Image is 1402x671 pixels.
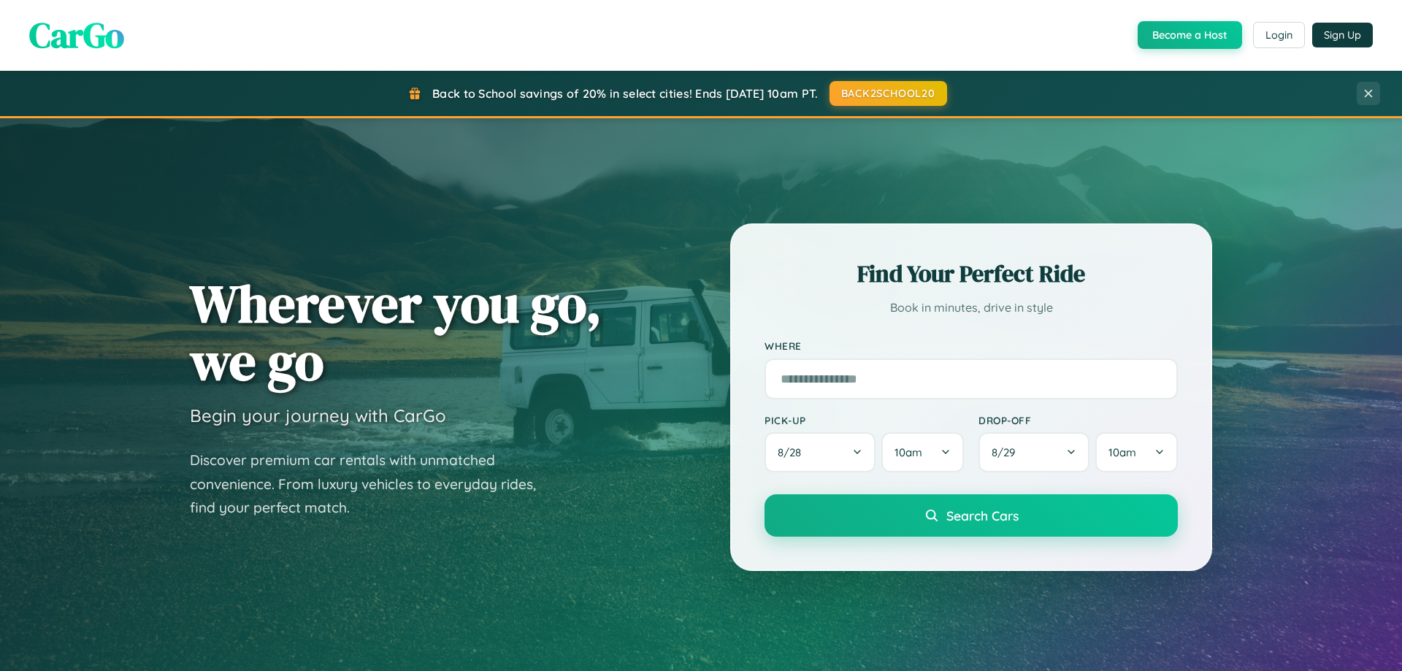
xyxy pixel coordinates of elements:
label: Where [765,340,1178,353]
button: Search Cars [765,494,1178,537]
span: 8 / 28 [778,445,808,459]
span: Back to School savings of 20% in select cities! Ends [DATE] 10am PT. [432,86,818,101]
button: Sign Up [1312,23,1373,47]
h3: Begin your journey with CarGo [190,404,446,426]
p: Discover premium car rentals with unmatched convenience. From luxury vehicles to everyday rides, ... [190,448,555,520]
button: 10am [1095,432,1178,472]
h2: Find Your Perfect Ride [765,258,1178,290]
button: Login [1253,22,1305,48]
button: BACK2SCHOOL20 [830,81,947,106]
p: Book in minutes, drive in style [765,297,1178,318]
span: 10am [895,445,922,459]
button: 8/28 [765,432,876,472]
span: CarGo [29,11,124,59]
span: 10am [1108,445,1136,459]
span: 8 / 29 [992,445,1022,459]
button: 8/29 [978,432,1089,472]
h1: Wherever you go, we go [190,275,602,390]
button: 10am [881,432,964,472]
button: Become a Host [1138,21,1242,49]
label: Drop-off [978,414,1178,426]
span: Search Cars [946,507,1019,524]
label: Pick-up [765,414,964,426]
